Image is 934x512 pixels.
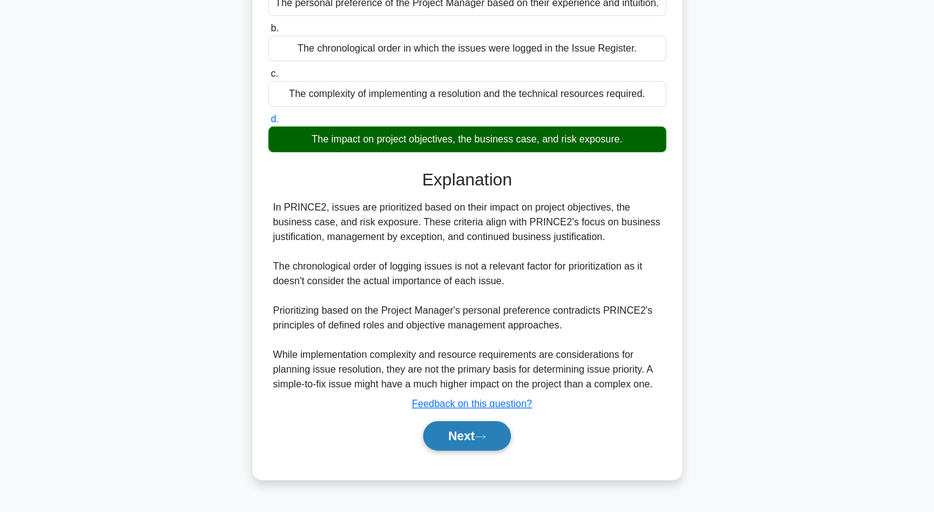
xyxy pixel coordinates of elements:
[276,169,659,190] h3: Explanation
[273,200,661,392] div: In PRINCE2, issues are prioritized based on their impact on project objectives, the business case...
[423,421,511,451] button: Next
[268,81,666,107] div: The complexity of implementing a resolution and the technical resources required.
[412,398,532,409] a: Feedback on this question?
[271,114,279,124] span: d.
[268,36,666,61] div: The chronological order in which the issues were logged in the Issue Register.
[268,126,666,152] div: The impact on project objectives, the business case, and risk exposure.
[271,68,278,79] span: c.
[271,23,279,33] span: b.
